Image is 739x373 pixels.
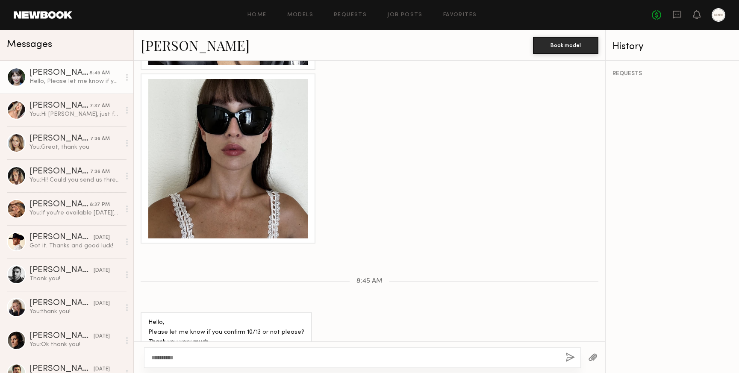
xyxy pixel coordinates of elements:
div: You: If you're available [DATE][DATE] from 3:30-5:30 please send us three raw unedited selfies of... [29,209,121,217]
div: [PERSON_NAME] [29,135,90,143]
div: You: Ok thank you! [29,341,121,349]
a: Home [247,12,267,18]
div: [DATE] [94,300,110,308]
div: 7:36 AM [90,168,110,176]
span: Messages [7,40,52,50]
div: Hello, Please let me know if you confirm 10/13 or not please? Thank you very much [29,77,121,85]
a: Book model [533,41,598,48]
a: Job Posts [387,12,423,18]
div: You: Hi [PERSON_NAME], just following up on the above request - are you able to send us those pho... [29,110,121,118]
div: History [612,42,732,52]
div: [PERSON_NAME] [29,332,94,341]
div: 7:36 AM [90,135,110,143]
div: [PERSON_NAME] [29,69,89,77]
div: [PERSON_NAME] [29,200,90,209]
div: REQUESTS [612,71,732,77]
a: Requests [334,12,367,18]
div: 8:45 AM [89,69,110,77]
div: Got it. Thanks and good luck! [29,242,121,250]
div: [DATE] [94,267,110,275]
div: Hello, Please let me know if you confirm 10/13 or not please? Thank you very much [148,318,304,347]
div: [PERSON_NAME] [29,233,94,242]
div: You: Great, thank you [29,143,121,151]
div: [DATE] [94,234,110,242]
div: Thank you! [29,275,121,283]
div: 7:37 AM [90,102,110,110]
div: 8:37 PM [90,201,110,209]
a: [PERSON_NAME] [141,36,250,54]
button: Book model [533,37,598,54]
div: You: thank you! [29,308,121,316]
div: [DATE] [94,332,110,341]
div: [PERSON_NAME] [29,266,94,275]
div: [PERSON_NAME] [29,102,90,110]
a: Models [287,12,313,18]
a: Favorites [443,12,477,18]
div: You: Hi! Could you send us three raw unedited selfies of you wearing sunglasses? Front facing, 3/... [29,176,121,184]
div: [PERSON_NAME] [29,299,94,308]
div: [PERSON_NAME] [29,167,90,176]
span: 8:45 AM [356,278,383,285]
